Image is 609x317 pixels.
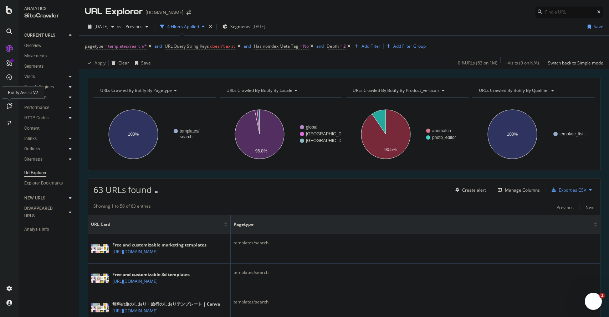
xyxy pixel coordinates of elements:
[559,187,586,193] div: Export as CSV
[24,145,67,153] a: Outlinks
[300,43,302,49] span: =
[85,6,143,18] div: URL Explorer
[24,94,67,101] a: Distribution
[117,24,123,30] span: vs
[479,87,549,93] span: URLs Crawled By Botify By qualifier
[112,271,190,278] div: Free and customizable 3d templates
[112,248,158,255] a: [URL][DOMAIN_NAME]
[24,125,74,132] a: Content
[112,301,220,307] div: 無料の旅のしおり・旅行のしおりテンプレート | Canva
[507,132,518,137] text: 100%
[234,221,583,228] span: pagetype
[210,43,235,49] span: doesn't exist
[24,194,45,202] div: NEW URLS
[230,24,250,30] span: Segments
[24,194,67,202] a: NEW URLS
[132,57,151,69] button: Save
[24,6,73,12] div: Analytics
[327,43,339,49] span: Depth
[145,9,184,16] div: [DOMAIN_NAME]
[93,184,152,196] span: 63 URLs found
[303,41,309,51] span: No
[24,104,67,111] a: Performance
[244,43,251,49] div: and
[91,303,109,312] img: main image
[306,125,317,130] text: global
[99,85,210,96] h4: URLs Crawled By Botify By pagetype
[24,180,63,187] div: Explorer Bookmarks
[112,307,158,315] a: [URL][DOMAIN_NAME]
[599,293,605,298] span: 1
[180,134,193,139] text: search
[208,23,214,30] div: times
[559,131,589,136] text: template_listi…
[254,43,298,49] span: Has noindex Meta Tag
[24,73,67,80] a: Visits
[585,293,602,310] iframe: Intercom live chat
[159,189,160,195] div: -
[24,205,60,220] div: DISAPPEARED URLS
[384,147,396,152] text: 90.5%
[594,24,603,30] div: Save
[128,132,139,137] text: 100%
[24,114,67,122] a: HTTP Codes
[108,41,147,51] span: templates/search/*
[85,43,103,49] span: pagetype
[505,187,540,193] div: Manage Columns
[340,43,342,49] span: =
[234,299,597,305] div: templates/search
[165,43,209,49] span: URL Query String Keys
[585,21,603,32] button: Save
[225,85,336,96] h4: URLs Crawled By Botify By locale
[352,42,380,51] button: Add Filter
[154,43,162,49] div: and
[316,43,324,49] div: and
[123,24,143,30] span: Previous
[220,103,341,165] svg: A chart.
[24,42,41,50] div: Overview
[91,274,109,283] img: main image
[24,135,37,142] div: Inlinks
[112,278,158,285] a: [URL][DOMAIN_NAME]
[94,60,106,66] div: Apply
[24,114,48,122] div: HTTP Codes
[234,240,597,246] div: templates/search
[495,186,540,194] button: Manage Columns
[306,138,350,143] text: [GEOGRAPHIC_DATA]
[24,226,49,233] div: Analysis Info
[24,135,67,142] a: Inlinks
[24,169,46,177] div: Url Explorer
[85,57,106,69] button: Apply
[458,60,497,66] div: 0 % URLs ( 63 on 1M )
[24,205,67,220] a: DISAPPEARED URLS
[93,103,215,165] svg: A chart.
[585,204,595,211] div: Next
[24,52,47,60] div: Movements
[346,103,467,165] svg: A chart.
[220,21,268,32] button: Segments[DATE]
[109,57,129,69] button: Clear
[85,21,117,32] button: [DATE]
[452,184,486,196] button: Create alert
[252,24,265,30] div: [DATE]
[180,129,200,134] text: templates/
[24,169,74,177] a: Url Explorer
[104,43,107,49] span: =
[384,42,426,51] button: Add Filter Group
[24,52,74,60] a: Movements
[24,83,54,91] div: Search Engines
[24,226,74,233] a: Analysis Info
[155,191,158,193] img: Equal
[362,43,380,49] div: Add Filter
[472,103,595,165] div: A chart.
[24,63,43,70] div: Segments
[24,125,40,132] div: Content
[585,203,595,212] button: Next
[93,203,151,212] div: Showing 1 to 50 of 63 entries
[24,83,67,91] a: Search Engines
[24,145,40,153] div: Outlinks
[24,32,55,39] div: CURRENT URLS
[91,221,222,228] span: URL Card
[167,24,199,30] div: 4 Filters Applied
